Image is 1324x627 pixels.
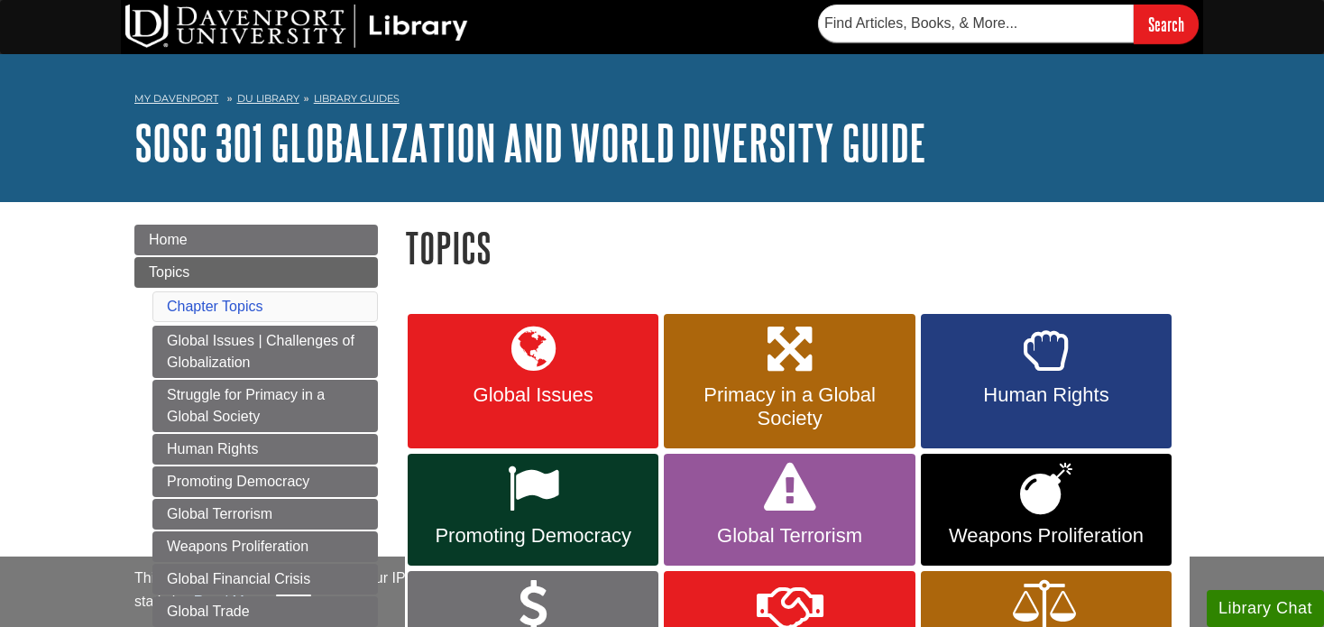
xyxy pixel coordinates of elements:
[152,434,378,465] a: Human Rights
[934,383,1158,407] span: Human Rights
[1134,5,1199,43] input: Search
[921,454,1172,566] a: Weapons Proliferation
[149,232,188,247] span: Home
[237,92,299,105] a: DU Library
[408,314,658,449] a: Global Issues
[818,5,1134,42] input: Find Articles, Books, & More...
[152,380,378,432] a: Struggle for Primacy in a Global Society
[134,257,378,288] a: Topics
[405,225,1190,271] h1: Topics
[152,466,378,497] a: Promoting Democracy
[664,314,915,449] a: Primacy in a Global Society
[921,314,1172,449] a: Human Rights
[149,264,189,280] span: Topics
[677,383,901,430] span: Primacy in a Global Society
[664,454,915,566] a: Global Terrorism
[152,326,378,378] a: Global Issues | Challenges of Globalization
[408,454,658,566] a: Promoting Democracy
[314,92,400,105] a: Library Guides
[134,91,218,106] a: My Davenport
[152,499,378,530] a: Global Terrorism
[1207,590,1324,627] button: Library Chat
[152,564,378,595] a: Global Financial Crisis
[125,5,468,48] img: DU Library
[152,531,378,562] a: Weapons Proliferation
[818,5,1199,43] form: Searches DU Library's articles, books, and more
[677,524,901,548] span: Global Terrorism
[134,115,926,171] a: SOSC 301 Globalization and World Diversity Guide
[421,524,645,548] span: Promoting Democracy
[167,299,262,314] a: Chapter Topics
[134,225,378,255] a: Home
[134,87,1190,115] nav: breadcrumb
[934,524,1158,548] span: Weapons Proliferation
[152,596,378,627] a: Global Trade
[421,383,645,407] span: Global Issues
